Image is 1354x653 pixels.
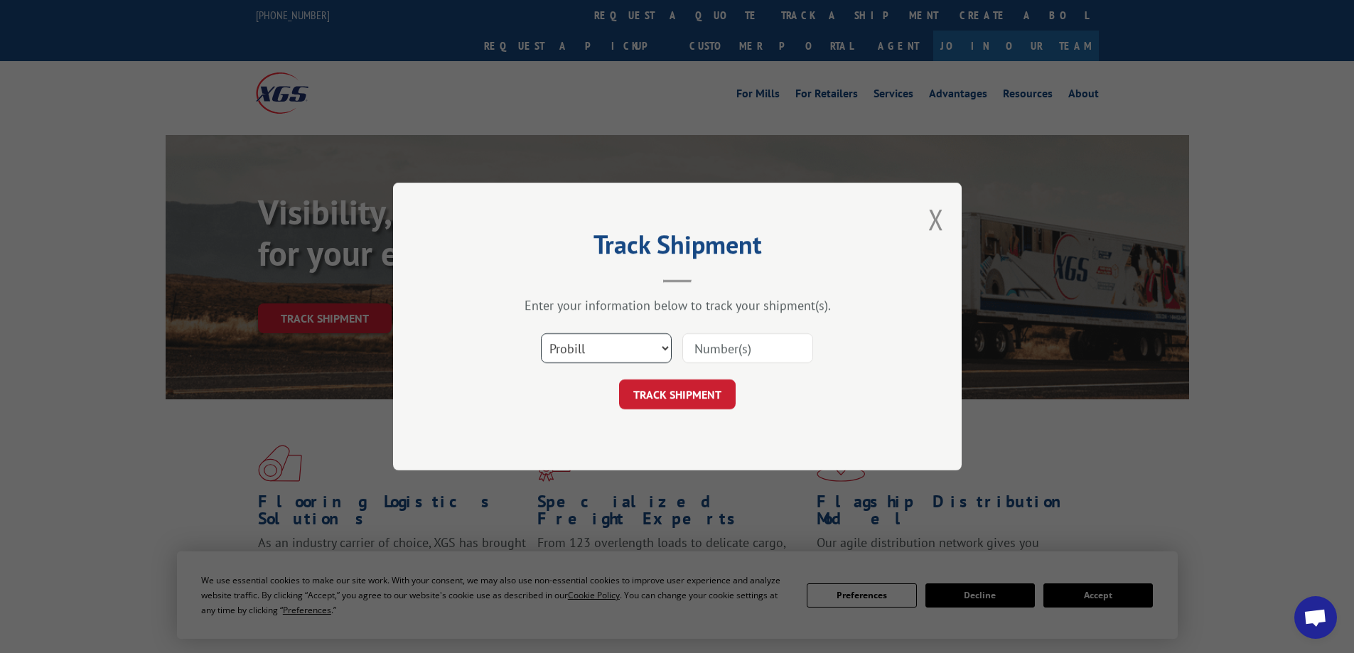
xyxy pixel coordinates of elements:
[1294,596,1337,639] a: Open chat
[928,200,944,238] button: Close modal
[464,234,891,261] h2: Track Shipment
[619,379,736,409] button: TRACK SHIPMENT
[682,333,813,363] input: Number(s)
[464,297,891,313] div: Enter your information below to track your shipment(s).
